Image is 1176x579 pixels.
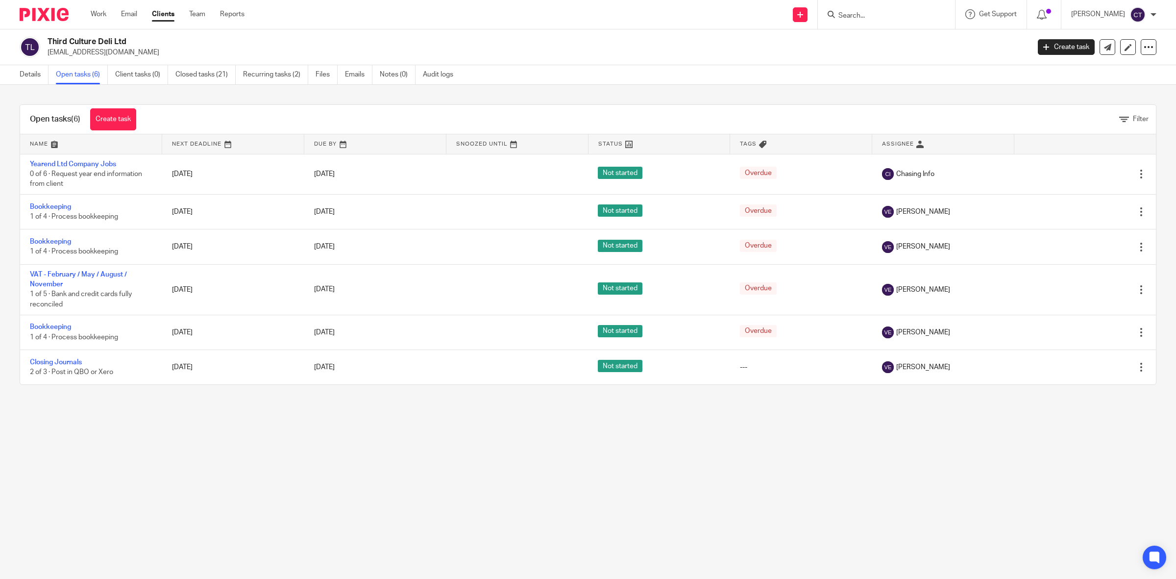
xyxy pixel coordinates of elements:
[162,315,304,350] td: [DATE]
[30,271,127,288] a: VAT - February / May / August / November
[175,65,236,84] a: Closed tasks (21)
[598,282,642,295] span: Not started
[30,291,132,308] span: 1 of 5 · Bank and credit cards fully reconciled
[20,8,69,21] img: Pixie
[30,213,118,220] span: 1 of 4 · Process bookkeeping
[20,37,40,57] img: svg%3E
[30,334,118,341] span: 1 of 4 · Process bookkeeping
[598,204,642,217] span: Not started
[882,241,894,253] img: svg%3E
[71,115,80,123] span: (6)
[598,325,642,337] span: Not started
[740,141,757,147] span: Tags
[121,9,137,19] a: Email
[30,359,82,366] a: Closing Journals
[598,360,642,372] span: Not started
[314,286,335,293] span: [DATE]
[48,37,828,47] h2: Third Culture Deli Ltd
[1130,7,1146,23] img: svg%3E
[896,207,950,217] span: [PERSON_NAME]
[740,282,777,295] span: Overdue
[220,9,245,19] a: Reports
[598,240,642,252] span: Not started
[314,329,335,336] span: [DATE]
[423,65,461,84] a: Audit logs
[316,65,338,84] a: Files
[48,48,1023,57] p: [EMAIL_ADDRESS][DOMAIN_NAME]
[740,362,862,372] div: ---
[162,154,304,194] td: [DATE]
[30,171,142,188] span: 0 of 6 · Request year end information from client
[30,203,71,210] a: Bookkeeping
[115,65,168,84] a: Client tasks (0)
[162,229,304,264] td: [DATE]
[30,369,113,376] span: 2 of 3 · Post in QBO or Xero
[740,204,777,217] span: Overdue
[896,242,950,252] span: [PERSON_NAME]
[896,285,950,295] span: [PERSON_NAME]
[30,238,71,245] a: Bookkeeping
[882,168,894,180] img: svg%3E
[882,327,894,338] img: svg%3E
[740,240,777,252] span: Overdue
[189,9,205,19] a: Team
[314,171,335,177] span: [DATE]
[882,361,894,373] img: svg%3E
[243,65,308,84] a: Recurring tasks (2)
[1071,9,1125,19] p: [PERSON_NAME]
[598,167,642,179] span: Not started
[1038,39,1095,55] a: Create task
[979,11,1017,18] span: Get Support
[314,208,335,215] span: [DATE]
[30,324,71,330] a: Bookkeeping
[90,108,136,130] a: Create task
[91,9,106,19] a: Work
[152,9,174,19] a: Clients
[314,364,335,371] span: [DATE]
[345,65,372,84] a: Emails
[1133,116,1149,123] span: Filter
[30,114,80,125] h1: Open tasks
[20,65,49,84] a: Details
[380,65,416,84] a: Notes (0)
[456,141,508,147] span: Snoozed Until
[740,167,777,179] span: Overdue
[740,325,777,337] span: Overdue
[162,264,304,315] td: [DATE]
[882,206,894,218] img: svg%3E
[314,244,335,251] span: [DATE]
[896,327,950,337] span: [PERSON_NAME]
[56,65,108,84] a: Open tasks (6)
[30,249,118,255] span: 1 of 4 · Process bookkeeping
[30,161,116,168] a: Yearend Ltd Company Jobs
[162,194,304,229] td: [DATE]
[598,141,623,147] span: Status
[162,350,304,385] td: [DATE]
[837,12,926,21] input: Search
[896,362,950,372] span: [PERSON_NAME]
[882,284,894,296] img: svg%3E
[896,169,934,179] span: Chasing Info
